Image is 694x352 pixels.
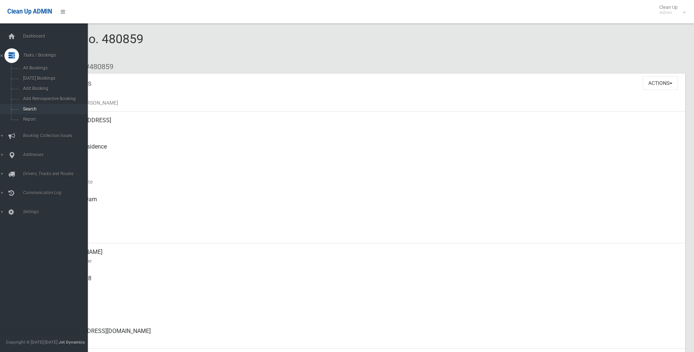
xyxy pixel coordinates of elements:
[32,322,685,349] a: [EMAIL_ADDRESS][DOMAIN_NAME]Email
[59,243,679,270] div: [PERSON_NAME]
[6,340,57,345] span: Copyright © [DATE]-[DATE]
[59,217,679,243] div: [DATE]
[21,106,87,112] span: Search
[59,204,679,213] small: Collected At
[59,296,679,322] div: None given
[21,117,87,122] span: Report
[59,256,679,265] small: Contact Name
[21,171,93,176] span: Drivers, Trucks and Routes
[59,322,679,349] div: [EMAIL_ADDRESS][DOMAIN_NAME]
[59,191,679,217] div: [DATE] 7:09am
[659,10,678,15] small: Admin
[59,151,679,160] small: Pickup Point
[59,309,679,318] small: Landline
[21,86,87,91] span: Add Booking
[59,125,679,134] small: Address
[59,270,679,296] div: 0481387708
[59,230,679,239] small: Zone
[21,34,93,39] span: Dashboard
[59,112,679,138] div: [STREET_ADDRESS]
[21,190,93,195] span: Communication Log
[21,53,93,58] span: Tasks / Bookings
[643,76,678,90] button: Actions
[32,31,143,60] span: Booking No. 480859
[21,133,93,138] span: Booking Collection Issues
[656,4,685,15] span: Clean Up
[7,8,52,15] span: Clean Up ADMIN
[59,177,679,186] small: Collection Date
[59,340,85,345] strong: Jet Dynamics
[59,283,679,292] small: Mobile
[80,60,113,74] li: #480859
[21,152,93,157] span: Addresses
[21,96,87,101] span: Add Retrospective Booking
[59,98,679,107] small: Name of [PERSON_NAME]
[59,164,679,191] div: [DATE]
[59,138,679,164] div: Front of Residence
[21,65,87,71] span: All Bookings
[59,336,679,344] small: Email
[21,209,93,214] span: Settings
[21,76,87,81] span: [DATE] Bookings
